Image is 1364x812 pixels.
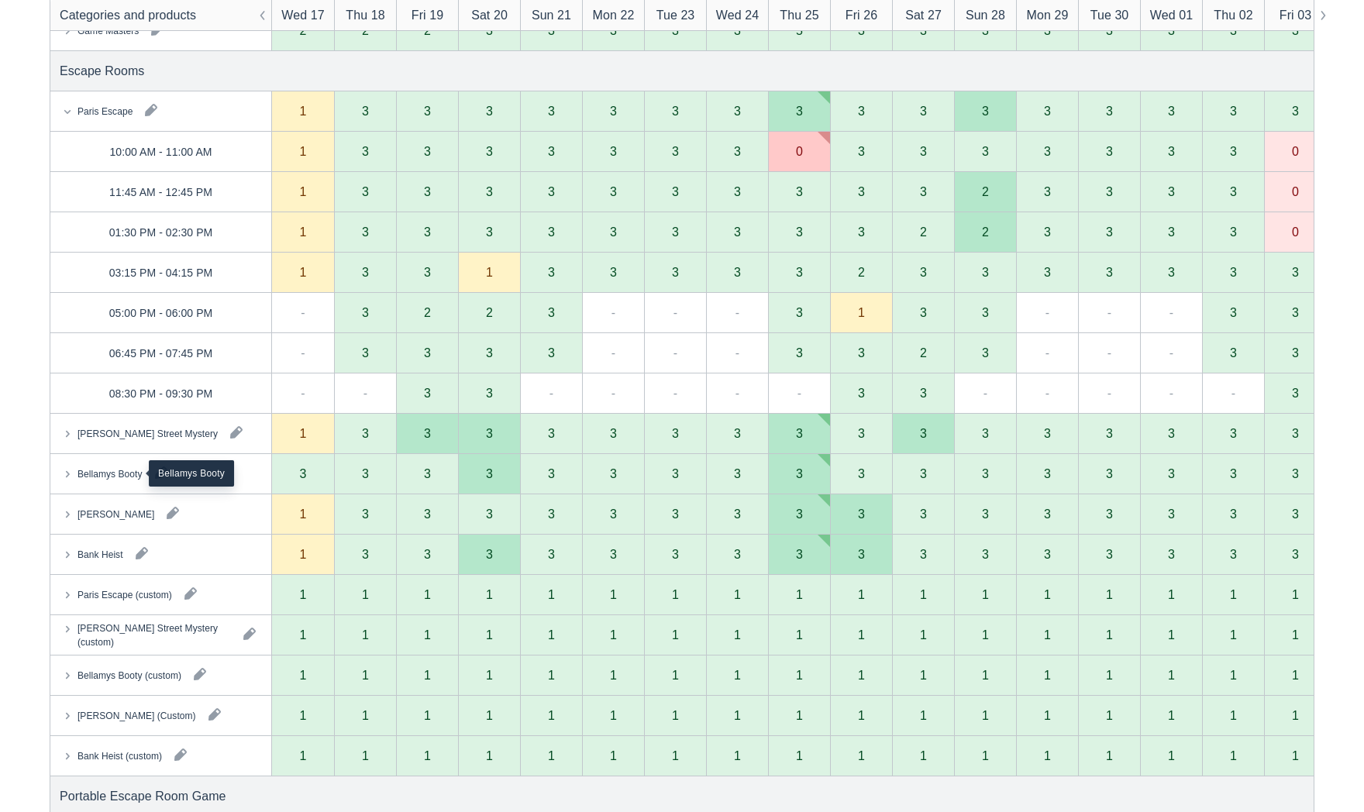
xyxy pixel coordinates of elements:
div: 3 [424,145,431,157]
div: - [549,384,553,402]
div: 3 [768,333,830,373]
div: 3 [424,266,431,278]
div: 3 [1168,427,1175,439]
div: 3 [858,185,865,198]
div: - [1045,343,1049,362]
div: 3 [982,24,989,36]
div: 3 [1202,253,1264,293]
div: 3 [396,212,458,253]
div: - [1045,384,1049,402]
div: 2 [424,306,431,318]
div: 3 [424,185,431,198]
div: 3 [362,185,369,198]
div: 3 [892,373,954,414]
div: 3 [672,145,679,157]
div: 3 [796,427,803,439]
div: 3 [334,253,396,293]
div: Fri 19 [412,6,443,25]
div: 5 [796,24,803,36]
div: 3 [396,253,458,293]
div: 3 [1230,24,1237,36]
div: 3 [734,427,741,439]
div: 3 [334,132,396,172]
div: 2 [486,306,493,318]
div: 3 [1168,185,1175,198]
div: 3 [954,132,1016,172]
div: 3 [362,266,369,278]
div: 3 [548,225,555,238]
div: 3 [610,225,617,238]
div: 3 [1292,427,1299,439]
div: 3 [1202,172,1264,212]
div: 3 [396,333,458,373]
div: 3 [1168,145,1175,157]
div: 3 [734,185,741,198]
div: 3 [520,172,582,212]
div: 3 [672,427,679,439]
div: 3 [1016,132,1078,172]
div: 3 [1106,225,1113,238]
div: 2 [458,293,520,333]
div: 3 [1078,132,1140,172]
div: - [301,343,305,362]
div: 3 [1202,333,1264,373]
div: 3 [920,266,927,278]
div: 3 [672,185,679,198]
div: Fri 03 [1280,6,1311,25]
div: 3 [1044,105,1051,117]
div: 3 [424,105,431,117]
div: 3 [830,132,892,172]
div: 1 [300,105,307,117]
div: 03:15 PM - 04:15 PM [109,263,213,281]
div: 2 [954,212,1016,253]
div: 3 [706,212,768,253]
div: 3 [362,105,369,117]
div: 3 [796,266,803,278]
div: 3 [486,346,493,359]
div: 3 [1016,253,1078,293]
div: 11:45 AM - 12:45 PM [109,182,212,201]
div: 3 [1230,225,1237,238]
div: - [611,384,615,402]
div: 1 [458,253,520,293]
div: 3 [1044,185,1051,198]
div: 3 [548,427,555,439]
div: 3 [1106,145,1113,157]
div: 3 [920,427,927,439]
div: Categories and products [60,6,196,25]
div: 3 [582,172,644,212]
div: - [735,343,739,362]
div: 3 [982,427,989,439]
div: 1 [486,266,493,278]
div: 3 [920,306,927,318]
div: 3 [1292,105,1299,117]
div: 3 [1202,132,1264,172]
div: 3 [734,225,741,238]
div: 3 [672,24,679,36]
div: 1 [300,225,307,238]
div: 1 [300,145,307,157]
div: 3 [672,105,679,117]
div: 3 [1230,306,1237,318]
div: 3 [548,467,555,480]
div: Thu 02 [1214,6,1252,25]
div: 3 [582,253,644,293]
div: 3 [830,172,892,212]
div: 3 [734,24,741,36]
div: 3 [582,212,644,253]
div: 3 [920,387,927,399]
div: - [983,384,987,402]
div: 1 [272,132,334,172]
div: 3 [458,373,520,414]
div: 3 [486,387,493,399]
div: 3 [1264,333,1326,373]
div: 3 [520,212,582,253]
div: 3 [1264,293,1326,333]
div: 3 [858,427,865,439]
div: 3 [424,346,431,359]
div: 1 [272,253,334,293]
div: 3 [982,306,989,318]
div: 3 [734,145,741,157]
div: 1 [300,185,307,198]
div: Mon 29 [1027,6,1069,25]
